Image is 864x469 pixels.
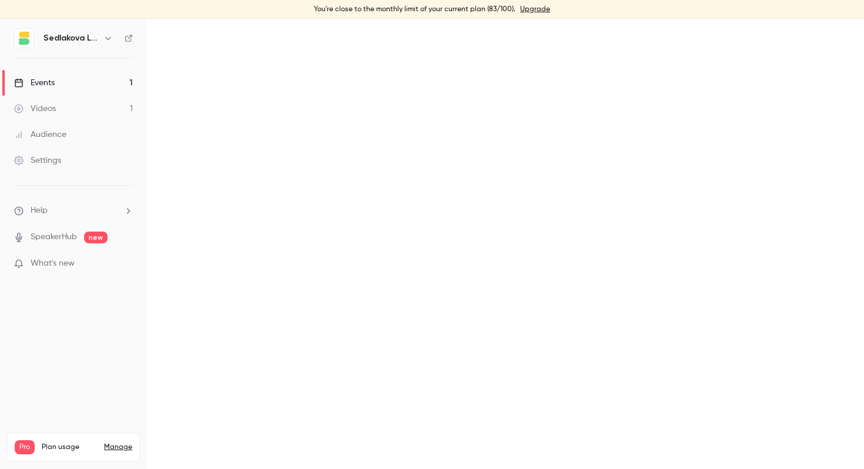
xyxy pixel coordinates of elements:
div: Settings [14,155,61,166]
span: Help [31,205,48,217]
iframe: Noticeable Trigger [119,259,133,269]
div: Audience [14,129,66,140]
a: SpeakerHub [31,231,77,243]
span: new [84,232,108,243]
li: help-dropdown-opener [14,205,133,217]
span: Plan usage [42,443,97,452]
img: Sedlakova Legal [15,29,34,48]
a: Upgrade [520,5,550,14]
div: Videos [14,103,56,115]
span: Pro [15,440,35,454]
span: What's new [31,257,75,270]
h6: Sedlakova Legal [43,32,99,44]
div: Events [14,77,55,89]
a: Manage [104,443,132,452]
